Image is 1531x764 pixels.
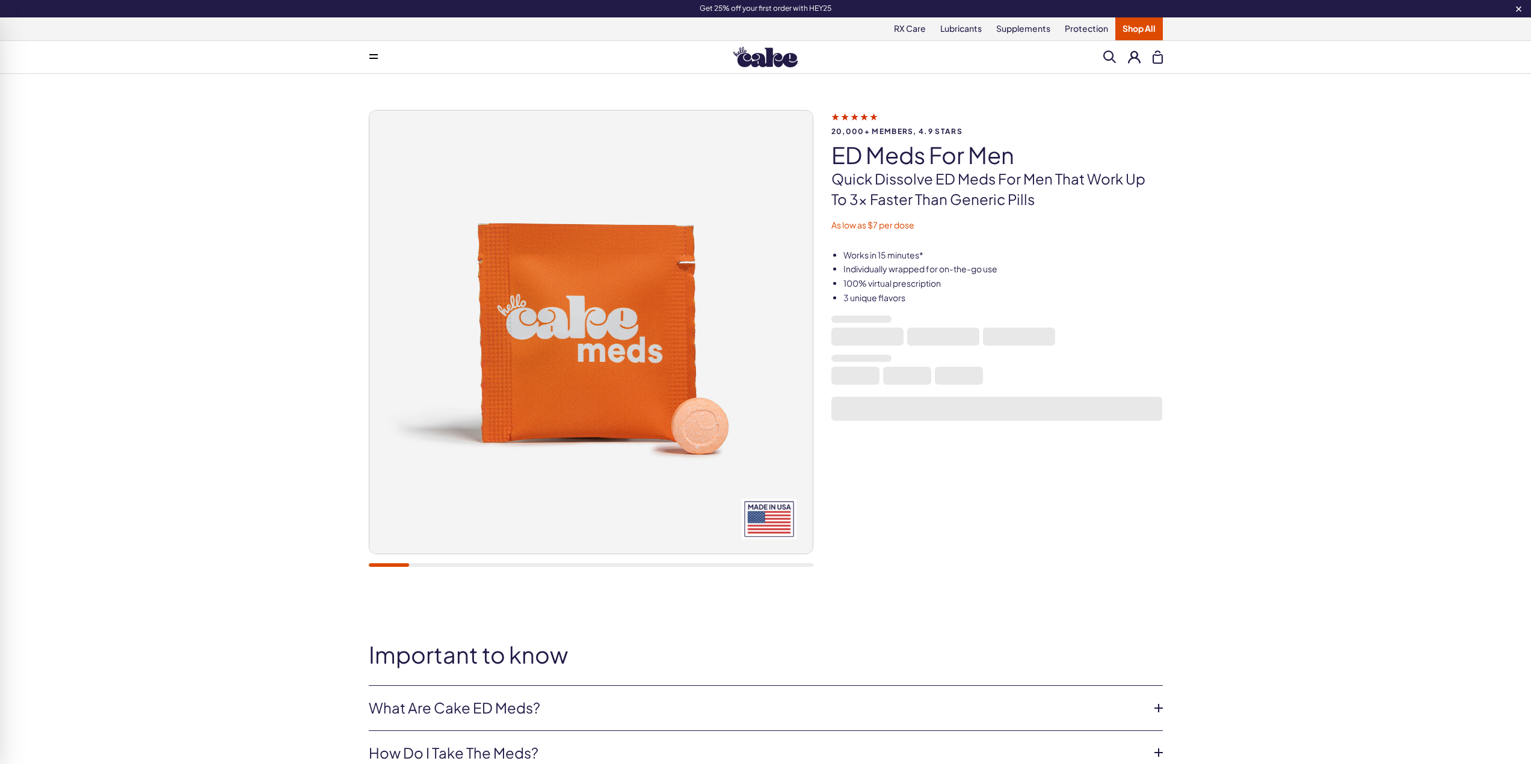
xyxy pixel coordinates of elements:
a: 20,000+ members, 4.9 stars [831,111,1163,135]
p: Quick dissolve ED Meds for men that work up to 3x faster than generic pills [831,169,1163,209]
a: Lubricants [933,17,989,40]
p: As low as $7 per dose [831,219,1163,231]
a: RX Care [887,17,933,40]
a: Shop All [1115,17,1163,40]
li: 100% virtual prescription [843,278,1163,290]
li: Individually wrapped for on-the-go use [843,263,1163,275]
a: What are Cake ED Meds? [369,698,1144,718]
a: How do I take the meds? [369,743,1144,763]
h1: ED Meds for Men [831,142,1163,168]
h2: Important to know [369,642,1163,667]
li: 3 unique flavors [843,292,1163,304]
img: Hello Cake [733,47,798,67]
a: Supplements [989,17,1058,40]
li: Works in 15 minutes* [843,249,1163,261]
img: ED Meds for Men [369,111,813,554]
a: Protection [1058,17,1115,40]
span: 20,000+ members, 4.9 stars [831,127,1163,135]
div: Get 25% off your first order with HEY25 [333,4,1199,13]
